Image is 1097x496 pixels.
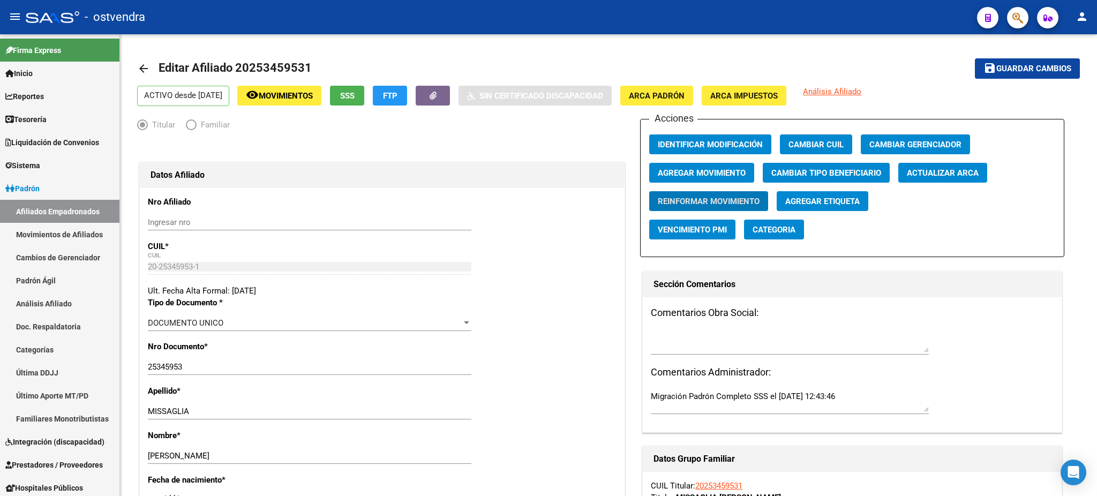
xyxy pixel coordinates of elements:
span: Liquidación de Convenios [5,137,99,148]
div: Ult. Fecha Alta Formal: [DATE] [148,285,617,297]
span: Prestadores / Proveedores [5,459,103,471]
span: SSS [340,91,355,101]
span: Reportes [5,91,44,102]
a: 20253459531 [695,481,742,491]
p: Nro Afiliado [148,196,289,208]
button: ARCA Padrón [620,86,693,106]
span: Tesorería [5,114,47,125]
span: - ostvendra [85,5,145,29]
button: Cambiar Tipo Beneficiario [763,163,890,183]
span: Inicio [5,67,33,79]
span: Editar Afiliado 20253459531 [159,61,312,74]
span: Integración (discapacidad) [5,436,104,448]
mat-icon: person [1076,10,1088,23]
mat-icon: arrow_back [137,62,150,75]
span: Hospitales Públicos [5,482,83,494]
h3: Comentarios Administrador: [651,365,1054,380]
mat-icon: menu [9,10,21,23]
span: Cambiar CUIL [788,140,844,149]
button: Guardar cambios [975,58,1080,78]
h3: Acciones [649,111,697,126]
span: Actualizar ARCA [907,168,979,178]
span: Movimientos [259,91,313,101]
p: Tipo de Documento * [148,297,289,309]
span: Titular [148,119,175,131]
button: SSS [330,86,364,106]
p: Apellido [148,385,289,397]
span: Sin Certificado Discapacidad [479,91,603,101]
span: Agregar Etiqueta [785,197,860,206]
span: Análisis Afiliado [803,87,861,96]
p: Nro Documento [148,341,289,352]
button: Movimientos [237,86,321,106]
span: Familiar [197,119,230,131]
h1: Sección Comentarios [653,276,1051,293]
button: Cambiar Gerenciador [861,134,970,154]
span: ARCA Impuestos [710,91,778,101]
span: Vencimiento PMI [658,225,727,235]
span: Agregar Movimiento [658,168,746,178]
button: FTP [373,86,407,106]
span: ARCA Padrón [629,91,685,101]
p: Fecha de nacimiento [148,474,289,486]
mat-icon: remove_red_eye [246,88,259,101]
p: CUIL [148,241,289,252]
span: Padrón [5,183,40,194]
span: Categoria [753,225,795,235]
mat-radio-group: Elija una opción [137,122,241,132]
button: Categoria [744,220,804,239]
h3: Comentarios Obra Social: [651,305,1054,320]
div: Open Intercom Messenger [1061,460,1086,485]
h1: Datos Grupo Familiar [653,450,1051,468]
button: ARCA Impuestos [702,86,786,106]
p: ACTIVO desde [DATE] [137,86,229,106]
span: Reinformar Movimiento [658,197,760,206]
mat-icon: save [983,62,996,74]
button: Agregar Movimiento [649,163,754,183]
span: FTP [383,91,397,101]
button: Vencimiento PMI [649,220,735,239]
button: Actualizar ARCA [898,163,987,183]
button: Sin Certificado Discapacidad [459,86,612,106]
span: DOCUMENTO UNICO [148,318,223,328]
span: Identificar Modificación [658,140,763,149]
button: Identificar Modificación [649,134,771,154]
button: Reinformar Movimiento [649,191,768,211]
span: Firma Express [5,44,61,56]
span: Cambiar Tipo Beneficiario [771,168,881,178]
span: Guardar cambios [996,64,1071,74]
button: Cambiar CUIL [780,134,852,154]
span: Cambiar Gerenciador [869,140,961,149]
h1: Datos Afiliado [151,167,614,184]
button: Agregar Etiqueta [777,191,868,211]
p: Nombre [148,430,289,441]
span: Sistema [5,160,40,171]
